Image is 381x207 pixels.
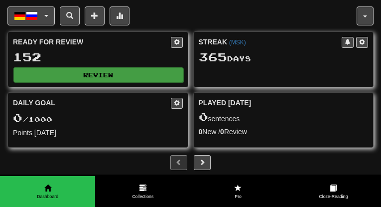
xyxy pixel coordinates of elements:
[199,50,227,64] span: 365
[199,98,252,108] span: Played [DATE]
[199,127,369,137] div: New / Review
[191,194,286,200] span: Pro
[13,67,183,82] button: Review
[199,51,369,64] div: Day s
[13,37,171,47] div: Ready for Review
[13,51,183,63] div: 152
[85,6,105,25] button: Add sentence to collection
[13,115,52,124] span: / 1000
[199,111,369,124] div: sentences
[60,6,80,25] button: Search sentences
[13,111,22,125] span: 0
[110,6,129,25] button: More stats
[13,128,183,138] div: Points [DATE]
[199,128,203,136] strong: 0
[220,128,224,136] strong: 0
[229,39,246,46] a: (MSK)
[13,98,171,109] div: Daily Goal
[286,194,381,200] span: Cloze-Reading
[199,37,342,47] div: Streak
[95,194,190,200] span: Collections
[199,110,208,124] span: 0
